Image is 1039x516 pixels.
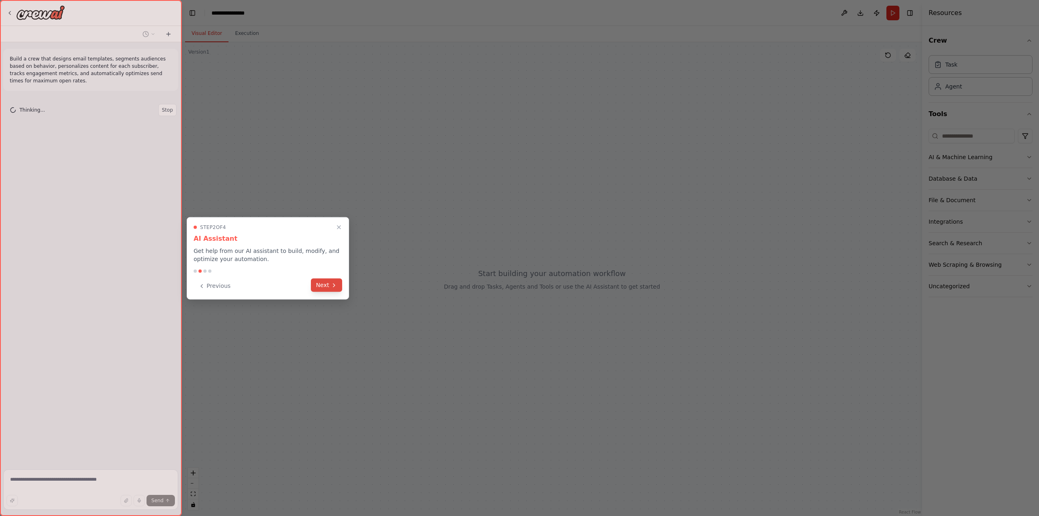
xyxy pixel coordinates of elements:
[194,247,342,263] p: Get help from our AI assistant to build, modify, and optimize your automation.
[311,279,342,292] button: Next
[200,224,226,231] span: Step 2 of 4
[187,7,198,19] button: Hide left sidebar
[334,222,344,232] button: Close walkthrough
[194,279,235,293] button: Previous
[194,234,342,244] h3: AI Assistant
